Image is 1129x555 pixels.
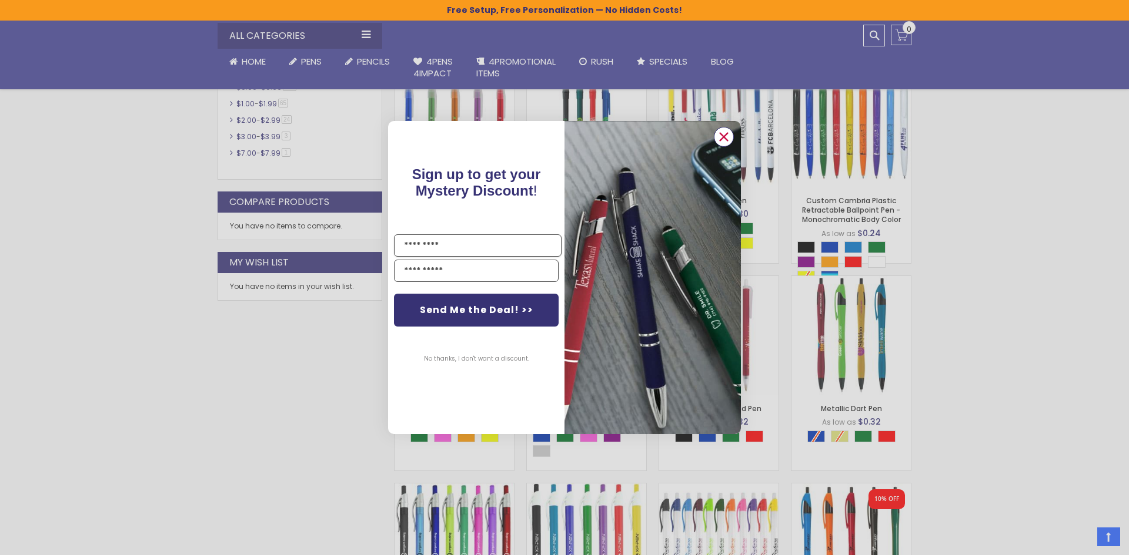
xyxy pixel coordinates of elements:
[418,344,535,374] button: No thanks, I don't want a discount.
[1032,523,1129,555] iframe: Google Customer Reviews
[394,294,559,327] button: Send Me the Deal! >>
[564,121,741,434] img: pop-up-image
[714,127,734,147] button: Close dialog
[412,166,541,199] span: !
[412,166,541,199] span: Sign up to get your Mystery Discount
